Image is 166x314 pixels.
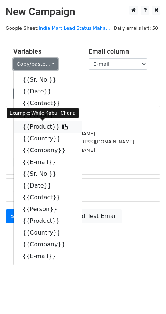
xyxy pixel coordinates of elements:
a: {{Contact}} [14,192,82,203]
h5: 50 Recipients [13,118,153,126]
h2: New Campaign [6,6,160,18]
a: {{Date}} [14,180,82,192]
a: {{E-mail}} [14,250,82,262]
a: {{Date}} [14,86,82,97]
a: {{Sr. No.}} [14,74,82,86]
a: Copy/paste... [13,58,58,70]
span: Daily emails left: 50 [111,24,160,32]
a: Daily emails left: 50 [111,25,160,31]
small: [EMAIL_ADDRESS][DOMAIN_NAME] [13,131,95,136]
small: [EMAIL_ADDRESS][DOMAIN_NAME] [13,147,95,153]
h5: Variables [13,47,77,56]
a: India Mart Lead Status Maha... [39,25,110,31]
a: {{Person}} [14,203,82,215]
a: {{Product}} [14,215,82,227]
a: Send [6,209,30,223]
a: {{Contact}} [14,97,82,109]
a: {{Company}} [14,144,82,156]
a: {{Sr. No.}} [14,168,82,180]
a: {{Country}} [14,133,82,144]
small: Google Sheet: [6,25,110,31]
div: Example: White Kabuli Chana [7,108,79,118]
iframe: Chat Widget [129,279,166,314]
h5: Advanced [13,186,153,194]
a: {{Product}} [14,121,82,133]
h5: Email column [89,47,153,56]
a: Send Test Email [66,209,122,223]
a: {{Company}} [14,239,82,250]
a: {{E-mail}} [14,156,82,168]
a: {{Country}} [14,227,82,239]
